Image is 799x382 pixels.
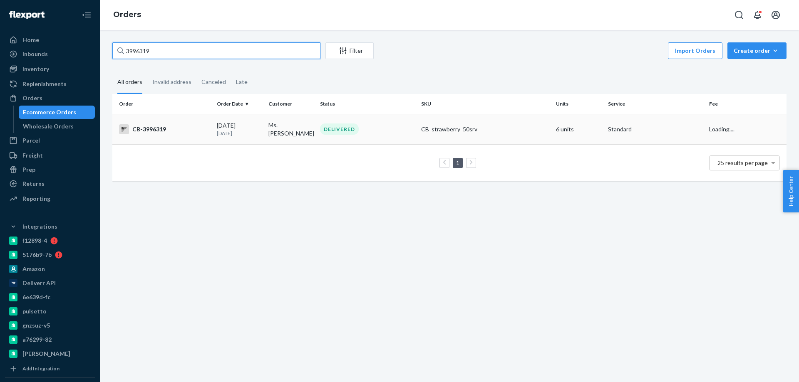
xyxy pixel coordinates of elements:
[5,291,95,304] a: 6e639d-fc
[201,71,226,93] div: Canceled
[78,7,95,23] button: Close Navigation
[217,121,262,137] div: [DATE]
[112,42,320,59] input: Search orders
[5,319,95,332] a: gnzsuz-v5
[22,237,47,245] div: f12898-4
[5,248,95,261] a: 5176b9-7b
[22,136,40,145] div: Parcel
[22,36,39,44] div: Home
[22,222,57,231] div: Integrations
[727,42,787,59] button: Create order
[117,71,142,94] div: All orders
[22,165,35,174] div: Prep
[5,149,95,162] a: Freight
[107,3,148,27] ol: breadcrumbs
[418,94,553,114] th: SKU
[22,335,52,344] div: a76299-82
[5,192,95,205] a: Reporting
[706,114,787,144] td: Loading....
[5,177,95,190] a: Returns
[22,180,45,188] div: Returns
[19,120,95,133] a: Wholesale Orders
[22,94,42,102] div: Orders
[605,94,706,114] th: Service
[5,364,95,374] a: Add Integration
[553,94,604,114] th: Units
[767,7,784,23] button: Open account menu
[5,276,95,290] a: Deliverr API
[152,71,191,93] div: Invalid address
[5,77,95,91] a: Replenishments
[5,220,95,233] button: Integrations
[22,350,70,358] div: [PERSON_NAME]
[217,130,262,137] p: [DATE]
[454,159,461,166] a: Page 1 is your current page
[5,47,95,61] a: Inbounds
[717,159,768,166] span: 25 results per page
[23,108,76,116] div: Ecommerce Orders
[668,42,722,59] button: Import Orders
[320,123,359,135] div: DELIVERED
[783,170,799,212] button: Help Center
[23,122,74,131] div: Wholesale Orders
[608,125,702,133] p: Standard
[113,10,141,19] a: Orders
[9,11,45,19] img: Flexport logo
[22,293,50,301] div: 6e639d-fc
[22,279,56,287] div: Deliverr API
[112,94,213,114] th: Order
[213,94,265,114] th: Order Date
[22,50,48,58] div: Inbounds
[706,94,787,114] th: Fee
[22,321,50,330] div: gnzsuz-v5
[22,151,43,160] div: Freight
[5,163,95,176] a: Prep
[553,114,604,144] td: 6 units
[5,333,95,346] a: a76299-82
[317,94,418,114] th: Status
[22,251,52,259] div: 5176b9-7b
[5,262,95,276] a: Amazon
[5,347,95,360] a: [PERSON_NAME]
[5,134,95,147] a: Parcel
[236,71,248,93] div: Late
[326,47,373,55] div: Filter
[5,62,95,76] a: Inventory
[19,106,95,119] a: Ecommerce Orders
[268,100,313,107] div: Customer
[421,125,549,133] div: CB_strawberry_50srv
[22,65,49,73] div: Inventory
[749,7,766,23] button: Open notifications
[325,42,374,59] button: Filter
[22,307,47,315] div: pulsetto
[734,47,780,55] div: Create order
[5,305,95,318] a: pulsetto
[5,234,95,247] a: f12898-4
[22,265,45,273] div: Amazon
[119,124,210,134] div: CB-3996319
[5,33,95,47] a: Home
[22,80,67,88] div: Replenishments
[5,91,95,105] a: Orders
[22,195,50,203] div: Reporting
[265,114,317,144] td: Ms. [PERSON_NAME]
[731,7,747,23] button: Open Search Box
[22,365,60,372] div: Add Integration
